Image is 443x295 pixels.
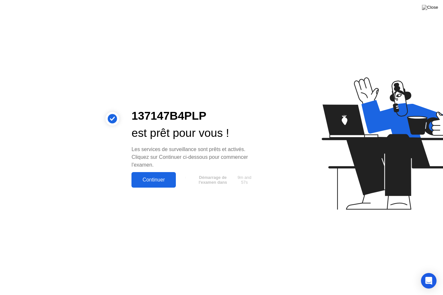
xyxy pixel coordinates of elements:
[421,273,437,289] div: Open Intercom Messenger
[179,174,255,186] button: Démarrage de l'examen dans9m and 57s
[236,175,253,185] span: 9m and 57s
[422,5,438,10] img: Close
[131,125,255,142] div: est prêt pour vous !
[131,146,255,169] div: Les services de surveillance sont prêts et activés. Cliquez sur Continuer ci-dessous pour commenc...
[131,107,255,125] div: 137147B4PLP
[131,172,176,188] button: Continuer
[133,177,174,183] div: Continuer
